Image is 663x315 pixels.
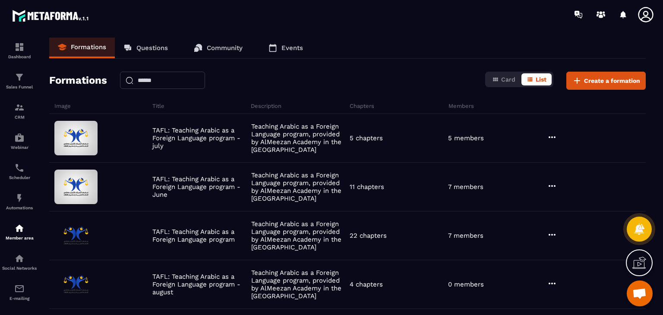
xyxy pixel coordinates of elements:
img: formation-background [54,170,98,204]
p: TAFL: Teaching Arabic as a Foreign Language program [152,228,246,243]
p: Community [207,44,243,52]
p: 7 members [448,232,483,239]
p: Teaching Arabic as a Foreign Language program, provided by AlMeezan Academy in the [GEOGRAPHIC_DATA] [251,220,345,251]
p: 22 chapters [350,232,387,239]
p: Member area [2,236,37,240]
button: Create a formation [566,72,646,90]
p: TAFL: Teaching Arabic as a Foreign Language program - June [152,175,246,198]
img: automations [14,193,25,203]
p: 0 members [448,280,484,288]
p: 4 chapters [350,280,383,288]
h2: Formations [49,72,107,90]
p: Teaching Arabic as a Foreign Language program, provided by AlMeezan Academy in the [GEOGRAPHIC_DATA] [251,171,345,202]
p: TAFL: Teaching Arabic as a Foreign Language program - july [152,126,246,150]
button: Card [487,73,521,85]
p: CRM [2,115,37,120]
img: formation [14,42,25,52]
img: scheduler [14,163,25,173]
button: List [521,73,552,85]
a: automationsautomationsAutomations [2,186,37,217]
a: Questions [115,38,177,58]
a: automationsautomationsWebinar [2,126,37,156]
h6: Members [448,103,545,109]
p: Social Networks [2,266,37,271]
p: Automations [2,205,37,210]
a: Formations [49,38,115,58]
a: Community [185,38,251,58]
p: E-mailing [2,296,37,301]
img: email [14,283,25,294]
img: automations [14,223,25,233]
h6: Chapters [350,103,446,109]
img: logo [12,8,90,23]
h6: Title [152,103,249,109]
p: TAFL: Teaching Arabic as a Foreign Language program - august [152,273,246,296]
span: Card [501,76,515,83]
p: Sales Funnel [2,85,37,89]
a: formationformationSales Funnel [2,66,37,96]
p: Scheduler [2,175,37,180]
p: 5 members [448,134,484,142]
a: automationsautomationsMember area [2,217,37,247]
p: 5 chapters [350,134,383,142]
h6: Description [251,103,347,109]
img: social-network [14,253,25,264]
p: Teaching Arabic as a Foreign Language program, provided by AlMeezan Academy in the [GEOGRAPHIC_DATA] [251,123,345,154]
img: formation [14,102,25,113]
p: Webinar [2,145,37,150]
p: 11 chapters [350,183,384,191]
p: Formations [71,43,106,51]
span: List [536,76,546,83]
a: formationformationCRM [2,96,37,126]
p: 7 members [448,183,483,191]
a: social-networksocial-networkSocial Networks [2,247,37,277]
img: formation-background [54,218,98,253]
img: formation-background [54,121,98,155]
img: automations [14,132,25,143]
a: formationformationDashboard [2,35,37,66]
img: formation-background [54,267,98,302]
a: Open chat [627,280,653,306]
p: Dashboard [2,54,37,59]
p: Questions [136,44,168,52]
h6: Image [54,103,150,109]
a: schedulerschedulerScheduler [2,156,37,186]
p: Teaching Arabic as a Foreign Language program, provided by AlMeezan Academy in the [GEOGRAPHIC_DATA] [251,269,345,300]
img: formation [14,72,25,82]
a: Events [260,38,312,58]
span: Create a formation [584,76,640,85]
a: emailemailE-mailing [2,277,37,307]
p: Events [281,44,303,52]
